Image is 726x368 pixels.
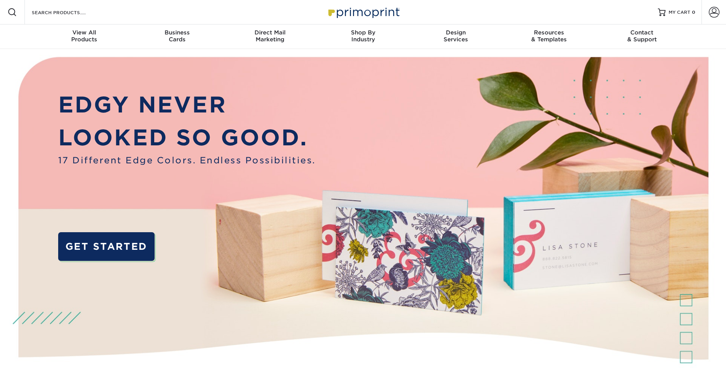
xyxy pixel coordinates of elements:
[317,29,409,43] div: Industry
[224,29,317,36] span: Direct Mail
[409,29,502,36] span: Design
[595,29,688,36] span: Contact
[317,24,409,49] a: Shop ByIndustry
[502,29,595,36] span: Resources
[58,121,316,154] p: LOOKED SO GOOD.
[595,24,688,49] a: Contact& Support
[58,232,155,261] a: GET STARTED
[58,154,316,167] span: 17 Different Edge Colors. Endless Possibilities.
[224,24,317,49] a: Direct MailMarketing
[692,10,695,15] span: 0
[131,29,224,36] span: Business
[31,8,106,17] input: SEARCH PRODUCTS.....
[502,29,595,43] div: & Templates
[38,24,131,49] a: View AllProducts
[669,9,690,16] span: MY CART
[409,24,502,49] a: DesignServices
[409,29,502,43] div: Services
[595,29,688,43] div: & Support
[131,24,224,49] a: BusinessCards
[325,4,401,20] img: Primoprint
[317,29,409,36] span: Shop By
[58,88,316,121] p: EDGY NEVER
[224,29,317,43] div: Marketing
[38,29,131,36] span: View All
[38,29,131,43] div: Products
[502,24,595,49] a: Resources& Templates
[131,29,224,43] div: Cards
